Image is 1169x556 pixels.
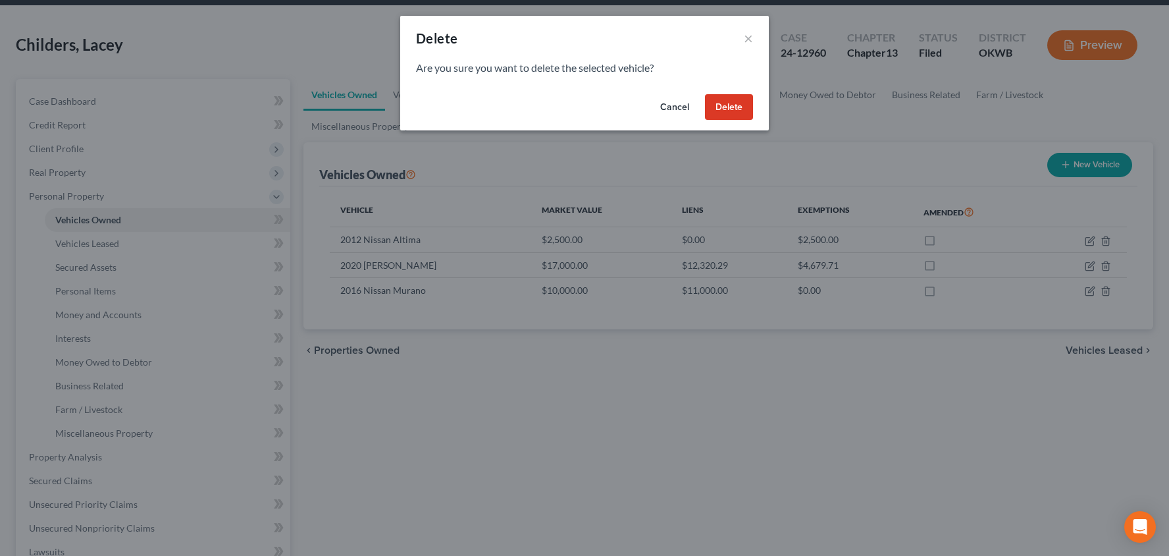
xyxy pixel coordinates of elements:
div: Delete [416,29,457,47]
button: Delete [705,94,753,121]
div: Open Intercom Messenger [1124,511,1156,543]
button: Cancel [650,94,700,121]
button: × [744,30,753,46]
p: Are you sure you want to delete the selected vehicle? [416,61,753,76]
